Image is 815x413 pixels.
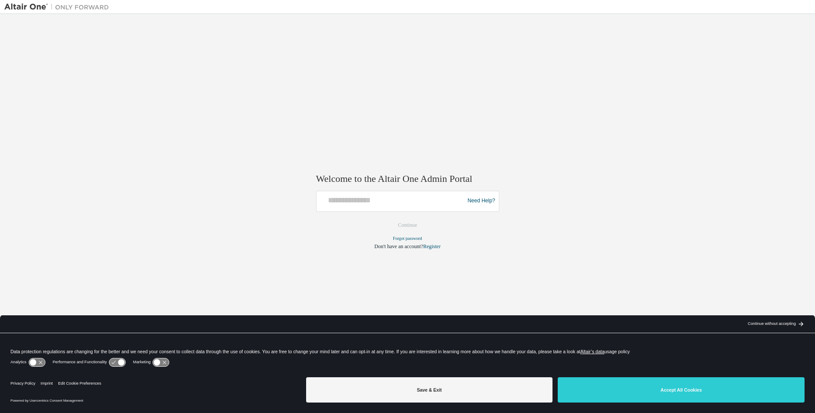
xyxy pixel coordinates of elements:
a: Register [423,243,440,249]
span: Don't have an account? [375,243,423,249]
h2: Welcome to the Altair One Admin Portal [316,173,499,185]
a: Forgot password [393,236,422,241]
img: Altair One [4,3,113,11]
